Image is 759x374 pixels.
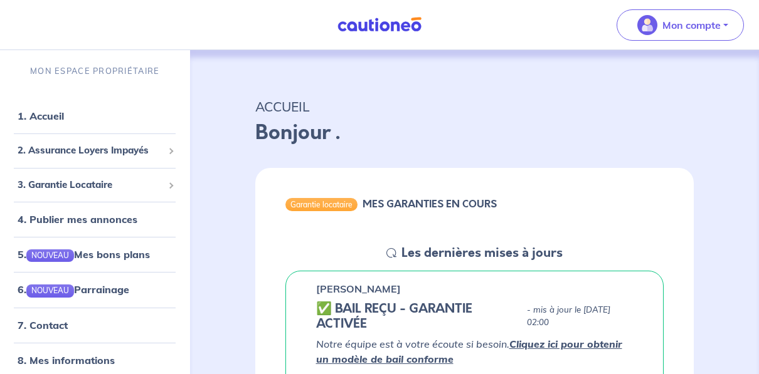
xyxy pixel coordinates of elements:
[18,354,115,366] a: 8. Mes informations
[5,138,185,163] div: 2. Assurance Loyers Impayés
[18,213,137,226] a: 4. Publier mes annonces
[617,9,744,41] button: illu_account_valid_menu.svgMon compte
[5,173,185,197] div: 3. Garantie Locataire
[18,143,163,158] span: 2. Assurance Loyers Impayés
[18,178,163,192] span: 3. Garantie Locataire
[316,301,523,331] h5: ✅ BAIL REÇU - GARANTIE ACTIVÉE
[5,277,185,302] div: 6.NOUVEAUParrainage
[662,18,721,33] p: Mon compte
[363,198,497,210] h6: MES GARANTIES EN COURS
[5,207,185,232] div: 4. Publier mes annonces
[316,338,622,365] a: Cliquez ici pour obtenir un modèle de bail conforme
[5,242,185,267] div: 5.NOUVEAUMes bons plans
[401,246,563,261] h5: Les dernières mises à jours
[285,198,358,210] div: Garantie locataire
[18,110,64,122] a: 1. Accueil
[527,304,633,329] p: - mis à jour le [DATE] 02:00
[332,17,427,33] img: Cautioneo
[316,338,622,365] em: Notre équipe est à votre écoute si besoin.
[5,103,185,128] div: 1. Accueil
[316,281,401,296] p: [PERSON_NAME]
[637,15,657,35] img: illu_account_valid_menu.svg
[255,118,694,148] p: Bonjour .
[18,248,150,261] a: 5.NOUVEAUMes bons plans
[5,348,185,373] div: 8. Mes informations
[255,95,694,118] p: ACCUEIL
[30,65,159,77] p: MON ESPACE PROPRIÉTAIRE
[316,301,634,331] div: state: CONTRACT-VALIDATED, Context: IN-LANDLORD,IS-GL-CAUTION-IN-LANDLORD
[5,313,185,338] div: 7. Contact
[18,283,129,296] a: 6.NOUVEAUParrainage
[18,319,68,331] a: 7. Contact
